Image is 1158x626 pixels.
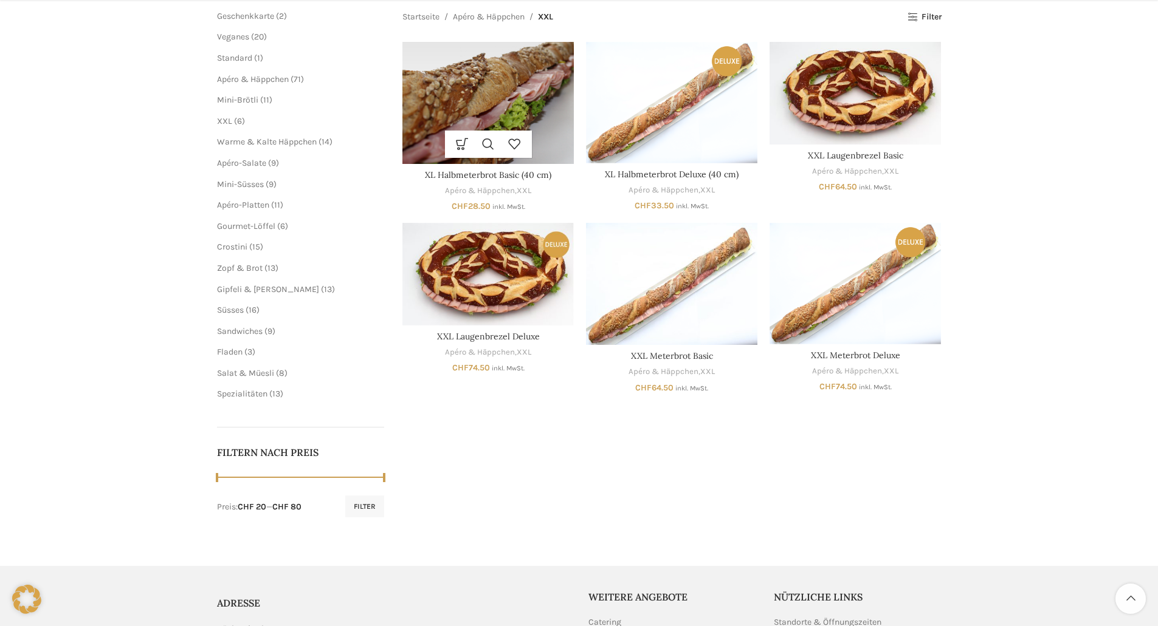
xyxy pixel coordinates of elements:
a: Mini-Brötli [217,95,258,105]
a: Apéro & Häppchen [812,166,882,177]
small: inkl. MwSt. [676,202,709,210]
span: CHF [452,201,468,211]
a: XXL Laugenbrezel Basic [770,42,941,145]
h5: Filtern nach Preis [217,446,385,459]
span: 11 [274,200,280,210]
span: CHF [819,182,835,192]
small: inkl. MwSt. [492,364,525,372]
span: 20 [254,32,264,42]
div: , [402,347,574,358]
small: inkl. MwSt. [859,183,892,191]
span: ADRESSE [217,597,260,609]
a: XXL [517,347,531,358]
span: CHF [635,200,651,211]
a: XXL [217,116,232,126]
span: 13 [267,263,275,273]
a: XXL [700,366,715,378]
a: XL Halbmeterbrot Basic (40 cm) [425,169,551,180]
span: CHF 20 [238,502,266,512]
span: 13 [324,284,332,294]
span: Geschenkkarte [217,11,274,21]
a: Wähle Optionen für „XL Halbmeterbrot Basic (40 cm)“ [449,131,475,158]
bdi: 28.50 [452,201,491,211]
a: XL Halbmeterbrot Deluxe (40 cm) [586,42,757,163]
a: Apéro & Häppchen [445,347,515,358]
a: Süsses [217,305,244,315]
a: Schnellansicht [475,131,501,158]
div: , [586,366,757,378]
nav: Breadcrumb [402,10,553,24]
a: XXL [517,185,531,197]
a: Apéro & Häppchen [453,10,525,24]
span: 13 [272,389,280,399]
span: 9 [271,158,276,168]
a: Scroll to top button [1115,583,1146,614]
a: XXL Meterbrot Basic [586,223,757,345]
span: XXL [538,10,553,24]
span: 16 [249,305,257,315]
span: 1 [257,53,260,63]
span: 3 [247,347,252,357]
a: Veganes [217,32,249,42]
a: Salat & Müesli [217,368,274,378]
span: Apéro-Platten [217,200,269,210]
span: CHF [819,381,836,392]
span: 9 [269,179,274,189]
span: 6 [280,221,285,231]
a: Gipfeli & [PERSON_NAME] [217,284,319,294]
a: XXL [884,166,898,177]
span: 11 [263,95,269,105]
small: inkl. MwSt. [675,384,708,392]
h5: Nützliche Links [774,590,942,604]
span: 14 [322,137,329,147]
a: Apéro & Häppchen [629,185,698,196]
span: Fladen [217,347,243,357]
a: XXL Laugenbrezel Deluxe [437,331,540,342]
span: CHF [452,362,469,373]
a: Filter [908,12,941,22]
a: XXL Meterbrot Basic [631,350,713,361]
a: XXL Meterbrot Deluxe [811,350,900,361]
a: Standard [217,53,252,63]
a: Apéro & Häppchen [217,74,289,84]
a: Spezialitäten [217,389,267,399]
span: CHF 80 [272,502,302,512]
a: Warme & Kalte Häppchen [217,137,317,147]
bdi: 33.50 [635,200,674,211]
span: Zopf & Brot [217,263,263,273]
div: Preis: — [217,501,302,513]
bdi: 64.50 [819,182,857,192]
bdi: 64.50 [635,383,674,393]
span: 71 [294,74,301,84]
a: XL Halbmeterbrot Basic (40 cm) [402,42,574,164]
span: 15 [252,242,260,252]
a: XXL Laugenbrezel Basic [808,150,903,161]
a: XXL [884,366,898,377]
bdi: 74.50 [452,362,490,373]
small: inkl. MwSt. [492,203,525,211]
a: Mini-Süsses [217,179,264,189]
span: CHF [635,383,652,393]
a: Gourmet-Löffel [217,221,275,231]
span: Apéro-Salate [217,158,266,168]
a: Sandwiches [217,326,263,336]
a: XXL Meterbrot Deluxe [770,223,941,344]
span: 2 [279,11,284,21]
a: Apéro & Häppchen [629,366,698,378]
small: inkl. MwSt. [859,383,892,391]
bdi: 74.50 [819,381,857,392]
a: Apéro & Häppchen [812,366,882,377]
a: XXL Laugenbrezel Deluxe [402,223,574,325]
